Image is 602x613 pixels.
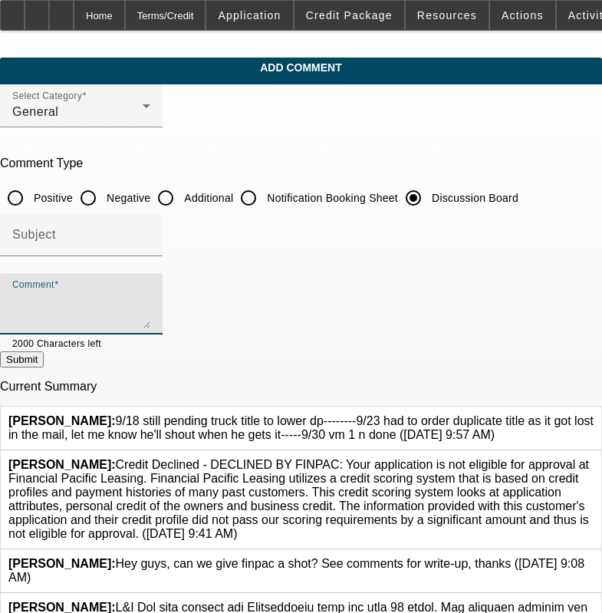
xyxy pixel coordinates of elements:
[181,190,233,206] label: Additional
[417,9,477,21] span: Resources
[8,414,116,427] b: [PERSON_NAME]:
[8,557,584,584] span: Hey guys, can we give finpac a shot? See comments for write-up, thanks ([DATE] 9:08 AM)
[8,458,116,471] b: [PERSON_NAME]:
[8,414,594,441] span: 9/18 still pending truck title to lower dp--------9/23 had to order duplicate title as it got los...
[429,190,518,206] label: Discussion Board
[294,1,404,30] button: Credit Package
[31,190,73,206] label: Positive
[502,9,544,21] span: Actions
[104,190,150,206] label: Negative
[12,280,54,290] mat-label: Comment
[218,9,281,21] span: Application
[206,1,292,30] button: Application
[406,1,489,30] button: Resources
[12,228,56,241] mat-label: Subject
[264,190,398,206] label: Notification Booking Sheet
[12,105,58,118] span: General
[306,9,393,21] span: Credit Package
[8,458,589,540] span: Credit Declined - DECLINED BY FINPAC: Your application is not eligible for approval at Financial ...
[8,557,116,570] b: [PERSON_NAME]:
[12,61,590,74] span: Add Comment
[12,91,82,101] mat-label: Select Category
[12,335,101,351] mat-hint: 2000 Characters left
[490,1,555,30] button: Actions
